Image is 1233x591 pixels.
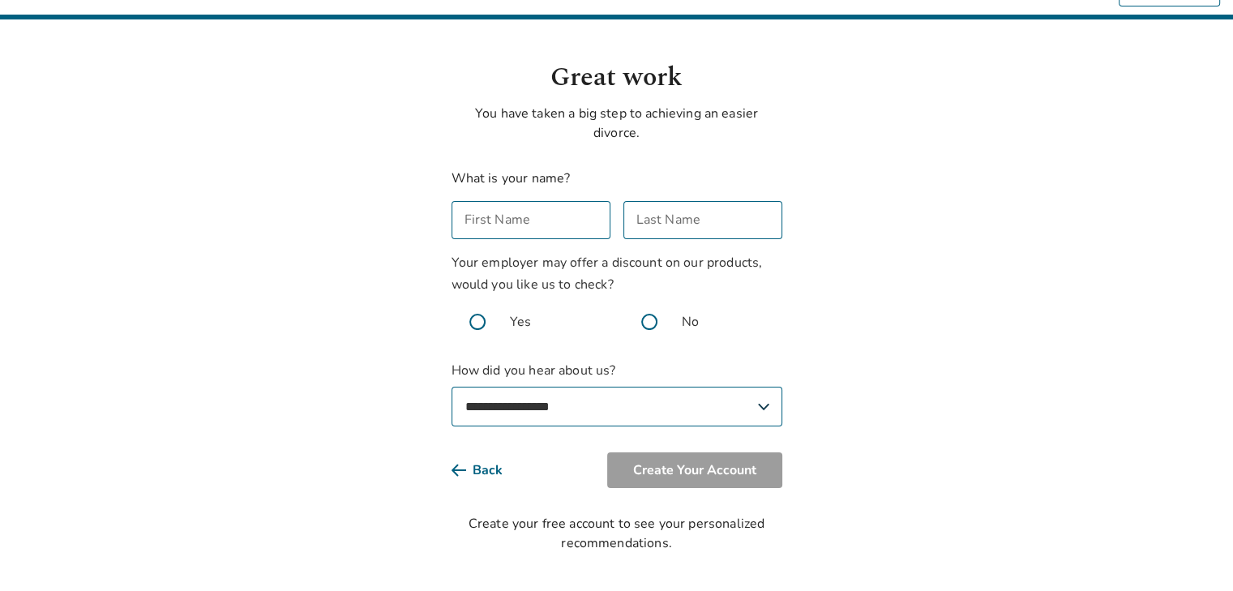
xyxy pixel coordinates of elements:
label: How did you hear about us? [452,361,782,426]
span: No [682,312,699,332]
div: Create your free account to see your personalized recommendations. [452,514,782,553]
iframe: Chat Widget [1152,513,1233,591]
span: Your employer may offer a discount on our products, would you like us to check? [452,254,763,293]
button: Create Your Account [607,452,782,488]
h1: Great work [452,58,782,97]
button: Back [452,452,529,488]
select: How did you hear about us? [452,387,782,426]
p: You have taken a big step to achieving an easier divorce. [452,104,782,143]
label: What is your name? [452,169,571,187]
span: Yes [510,312,531,332]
